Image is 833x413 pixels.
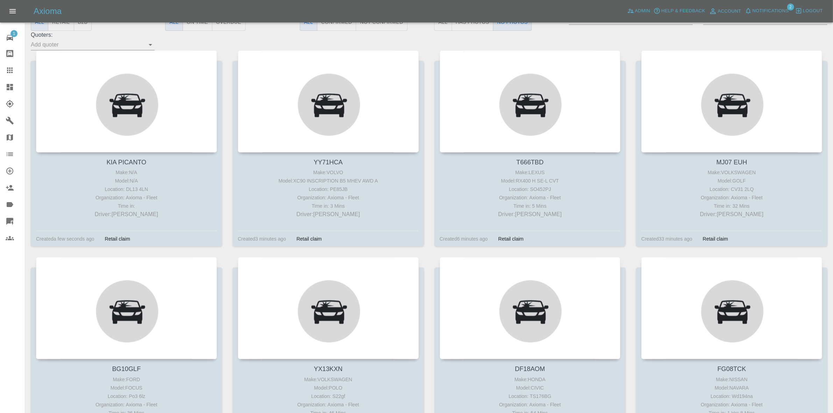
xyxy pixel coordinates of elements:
span: Help & Feedback [661,7,705,15]
span: 2 [787,3,794,10]
div: Model: CIVIC [442,384,619,392]
h5: Axioma [34,6,62,17]
div: Time in: [38,202,215,210]
a: YX13KXN [314,365,343,372]
div: Model: NAVARA [643,384,820,392]
a: Account [707,6,743,17]
div: Make: HONDA [442,375,619,384]
p: Driver: [PERSON_NAME] [643,210,820,219]
button: Open drawer [4,3,21,20]
div: Location: PE85JB [240,185,417,193]
div: Location: Wd194na [643,392,820,400]
div: Make: NISSAN [643,375,820,384]
span: 1 [10,30,17,37]
div: Location: CV31 2LQ [643,185,820,193]
div: Organization: Axioma - Fleet [442,400,619,409]
p: Quoters: [31,31,155,39]
button: Help & Feedback [652,6,707,16]
div: Make: FORD [38,375,215,384]
div: Location: Po3 6lz [38,392,215,400]
div: Organization: Axioma - Fleet [442,193,619,202]
div: Organization: Axioma - Fleet [38,193,215,202]
p: Driver: [PERSON_NAME] [240,210,417,219]
div: Retail claim [291,235,327,243]
a: YY71HCA [314,159,343,166]
button: Open [146,40,155,50]
div: Organization: Axioma - Fleet [38,400,215,409]
button: Logout [793,6,825,16]
span: Admin [635,7,650,15]
input: Add quoter [31,39,144,50]
div: Make: LEXUS [442,168,619,177]
div: Model: GOLF [643,177,820,185]
div: Time in: 3 Mins [240,202,417,210]
span: Notifications [753,7,789,15]
p: Driver: [PERSON_NAME] [442,210,619,219]
a: KIA PICANTO [106,159,146,166]
a: FG08TCK [718,365,746,372]
div: Model: FOCUS [38,384,215,392]
div: Created 6 minutes ago [440,235,488,243]
div: Created 33 minutes ago [641,235,692,243]
div: Location: S22gf [240,392,417,400]
div: Location: SO452PJ [442,185,619,193]
div: Organization: Axioma - Fleet [240,400,417,409]
div: Created 3 minutes ago [238,235,286,243]
div: Organization: Axioma - Fleet [643,400,820,409]
p: Driver: [PERSON_NAME] [38,210,215,219]
a: T666TBD [516,159,544,166]
div: Created a few seconds ago [36,235,94,243]
div: Retail claim [100,235,135,243]
div: Model: RX400 H SE-L CVT [442,177,619,185]
div: Retail claim [493,235,529,243]
div: Make: VOLKSWAGEN [240,375,417,384]
a: MJ07 EUH [716,159,747,166]
div: Model: XC90 INSCRIPTION B5 MHEV AWD A [240,177,417,185]
div: Organization: Axioma - Fleet [240,193,417,202]
div: Model: POLO [240,384,417,392]
span: Logout [803,7,823,15]
div: Make: VOLKSWAGEN [643,168,820,177]
a: DF18AOM [515,365,545,372]
div: Location: DL13 4LN [38,185,215,193]
div: Organization: Axioma - Fleet [643,193,820,202]
span: Account [718,7,741,15]
button: Notifications [743,6,791,16]
div: Model: N/A [38,177,215,185]
div: Location: TS176BG [442,392,619,400]
div: Time in: 32 Mins [643,202,820,210]
div: Retail claim [698,235,733,243]
a: BG10GLF [112,365,141,372]
div: Make: N/A [38,168,215,177]
a: Admin [626,6,652,16]
div: Make: VOLVO [240,168,417,177]
div: Time in: 5 Mins [442,202,619,210]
